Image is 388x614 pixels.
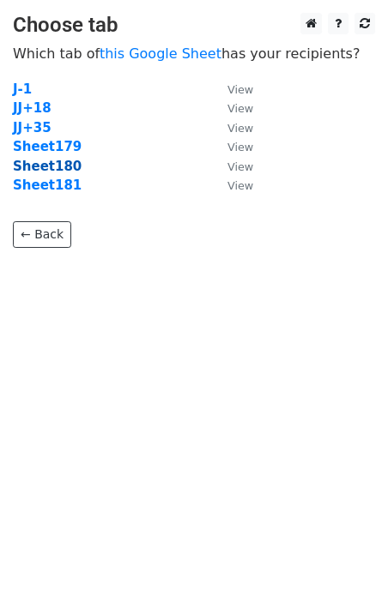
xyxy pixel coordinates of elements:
small: View [227,122,253,135]
small: View [227,179,253,192]
a: Sheet180 [13,159,82,174]
a: J-1 [13,81,32,97]
a: this Google Sheet [100,45,221,62]
a: View [210,81,253,97]
a: View [210,178,253,193]
a: View [210,159,253,174]
h3: Choose tab [13,13,375,38]
iframe: Chat Widget [302,532,388,614]
small: View [227,141,253,153]
a: Sheet181 [13,178,82,193]
small: View [227,83,253,96]
a: Sheet179 [13,139,82,154]
a: View [210,120,253,135]
a: ← Back [13,221,71,248]
small: View [227,102,253,115]
a: JJ+18 [13,100,52,116]
p: Which tab of has your recipients? [13,45,375,63]
a: View [210,100,253,116]
a: JJ+35 [13,120,52,135]
small: View [227,160,253,173]
a: View [210,139,253,154]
